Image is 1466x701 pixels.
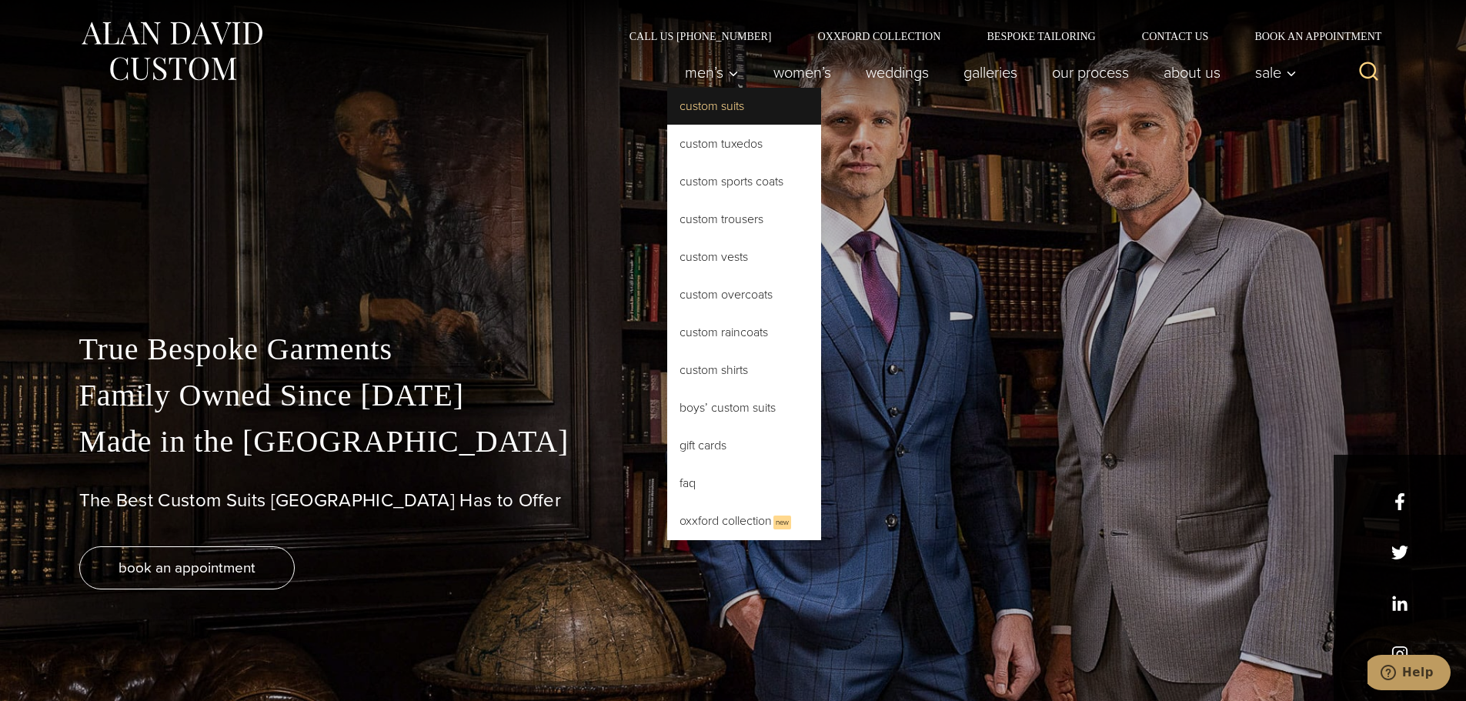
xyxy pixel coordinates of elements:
[773,516,791,529] span: New
[667,57,1304,88] nav: Primary Navigation
[606,31,795,42] a: Call Us [PHONE_NUMBER]
[667,314,821,351] a: Custom Raincoats
[667,352,821,389] a: Custom Shirts
[667,502,821,540] a: Oxxford CollectionNew
[606,31,1388,42] nav: Secondary Navigation
[667,276,821,313] a: Custom Overcoats
[963,31,1118,42] a: Bespoke Tailoring
[667,163,821,200] a: Custom Sports Coats
[1367,655,1451,693] iframe: Opens a widget where you can chat to one of our agents
[119,556,255,579] span: book an appointment
[79,546,295,589] a: book an appointment
[1146,57,1237,88] a: About Us
[667,427,821,464] a: Gift Cards
[848,57,946,88] a: weddings
[667,57,756,88] button: Men’s sub menu toggle
[667,239,821,275] a: Custom Vests
[1119,31,1232,42] a: Contact Us
[1237,57,1304,88] button: Sale sub menu toggle
[667,389,821,426] a: Boys’ Custom Suits
[79,489,1388,512] h1: The Best Custom Suits [GEOGRAPHIC_DATA] Has to Offer
[667,201,821,238] a: Custom Trousers
[794,31,963,42] a: Oxxford Collection
[79,17,264,85] img: Alan David Custom
[667,88,821,125] a: Custom Suits
[667,465,821,502] a: FAQ
[1034,57,1146,88] a: Our Process
[667,125,821,162] a: Custom Tuxedos
[946,57,1034,88] a: Galleries
[1351,54,1388,91] button: View Search Form
[79,326,1388,465] p: True Bespoke Garments Family Owned Since [DATE] Made in the [GEOGRAPHIC_DATA]
[1231,31,1387,42] a: Book an Appointment
[756,57,848,88] a: Women’s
